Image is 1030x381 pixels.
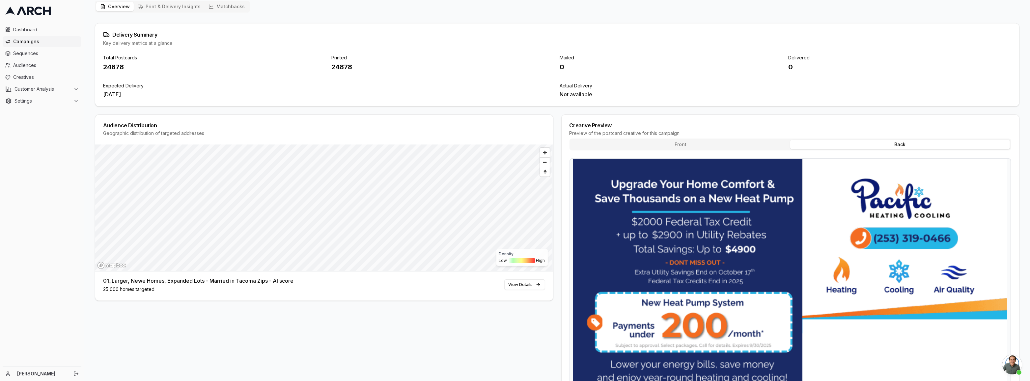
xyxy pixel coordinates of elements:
div: Delivered [788,54,1011,61]
div: Audience Distribution [103,123,545,128]
a: Mapbox homepage [97,262,126,269]
button: Matchbacks [205,2,249,11]
a: Sequences [3,48,81,59]
span: Sequences [13,50,79,57]
span: Campaigns [13,38,79,45]
button: Zoom in [540,148,550,157]
button: Back [790,140,1010,149]
div: 25,000 homes targeted [103,286,293,293]
div: Preview of the postcard creative for this campaign [570,130,1012,137]
span: Dashboard [13,26,79,33]
div: Expected Delivery [103,82,555,89]
span: Settings [14,98,71,104]
div: Geographic distribution of targeted addresses [103,130,545,137]
div: Delivery Summary [103,31,1011,38]
span: Creatives [13,74,79,80]
span: High [536,258,545,263]
a: Dashboard [3,24,81,35]
button: Print & Delivery Insights [134,2,205,11]
div: Not available [560,90,1012,98]
div: 0 [560,62,783,72]
div: Mailed [560,54,783,61]
canvas: Map [95,144,552,271]
a: View Details [504,279,545,290]
span: Customer Analysis [14,86,71,92]
span: Audiences [13,62,79,69]
button: Settings [3,96,81,106]
a: Open chat [1002,355,1022,374]
a: Creatives [3,72,81,82]
div: [DATE] [103,90,555,98]
div: 01_Larger, Newe Homes, Expanded Lots - Married in Tacoma Zips - AI score [103,277,293,285]
div: Density [499,251,545,257]
button: Overview [96,2,134,11]
div: 0 [788,62,1011,72]
button: Reset bearing to north [540,167,550,176]
a: Audiences [3,60,81,71]
a: [PERSON_NAME] [17,370,66,377]
button: Customer Analysis [3,84,81,94]
button: Front [571,140,791,149]
span: Reset bearing to north [539,168,550,176]
div: 24878 [103,62,326,72]
div: 24878 [331,62,554,72]
div: Printed [331,54,554,61]
span: Low [499,258,507,263]
button: Zoom out [540,157,550,167]
div: Key delivery metrics at a glance [103,40,1011,47]
div: Actual Delivery [560,82,1012,89]
div: Creative Preview [570,123,1012,128]
button: Log out [71,369,81,378]
div: Total Postcards [103,54,326,61]
a: Campaigns [3,36,81,47]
